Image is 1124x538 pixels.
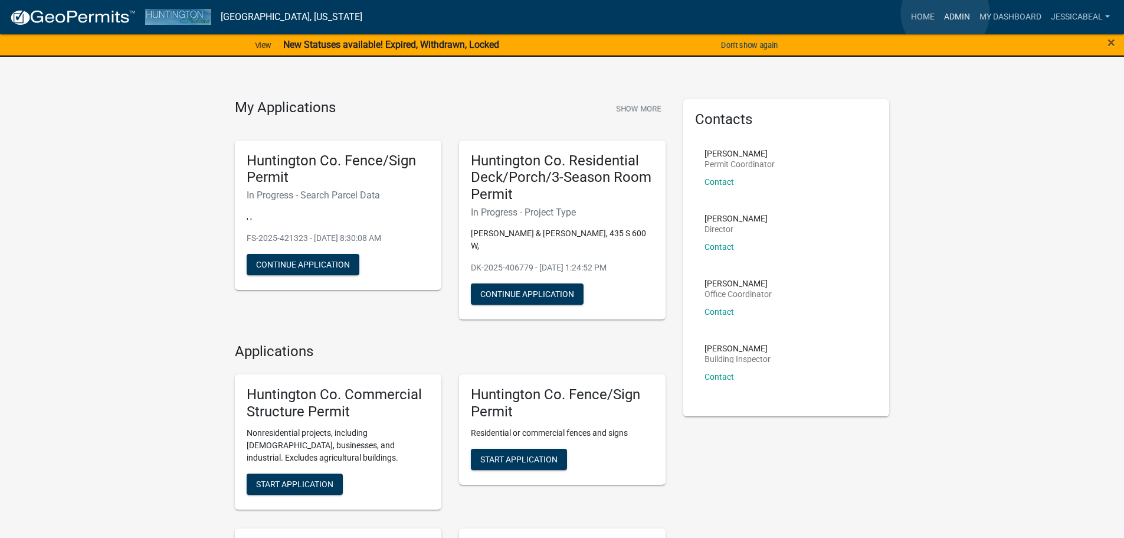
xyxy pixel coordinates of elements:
[247,152,430,187] h5: Huntington Co. Fence/Sign Permit
[939,6,975,28] a: Admin
[1046,6,1115,28] a: JessicaBeal
[247,254,359,275] button: Continue Application
[471,227,654,252] p: [PERSON_NAME] & [PERSON_NAME], 435 S 600 W,
[247,386,430,420] h5: Huntington Co. Commercial Structure Permit
[256,480,333,489] span: Start Application
[704,344,771,353] p: [PERSON_NAME]
[471,386,654,420] h5: Huntington Co. Fence/Sign Permit
[1107,34,1115,51] span: ×
[704,290,772,298] p: Office Coordinator
[250,35,276,55] a: View
[471,283,584,305] button: Continue Application
[716,35,782,55] button: Don't show again
[704,372,734,382] a: Contact
[975,6,1046,28] a: My Dashboard
[704,307,734,317] a: Contact
[480,455,558,464] span: Start Application
[906,6,939,28] a: Home
[704,149,775,158] p: [PERSON_NAME]
[283,39,499,50] strong: New Statuses available! Expired, Withdrawn, Locked
[695,111,878,128] h5: Contacts
[611,99,666,119] button: Show More
[235,99,336,117] h4: My Applications
[471,262,654,274] p: DK-2025-406779 - [DATE] 1:24:52 PM
[221,7,362,27] a: [GEOGRAPHIC_DATA], [US_STATE]
[704,225,768,233] p: Director
[704,160,775,168] p: Permit Coordinator
[704,177,734,187] a: Contact
[704,214,768,223] p: [PERSON_NAME]
[704,355,771,363] p: Building Inspector
[145,9,211,25] img: Huntington County, Indiana
[247,190,430,201] h6: In Progress - Search Parcel Data
[704,279,772,288] p: [PERSON_NAME]
[1107,35,1115,50] button: Close
[471,152,654,203] h5: Huntington Co. Residential Deck/Porch/3-Season Room Permit
[471,427,654,439] p: Residential or commercial fences and signs
[247,210,430,223] p: , ,
[704,242,734,252] a: Contact
[247,232,430,244] p: FS-2025-421323 - [DATE] 8:30:08 AM
[471,207,654,218] h6: In Progress - Project Type
[247,427,430,464] p: Nonresidential projects, including [DEMOGRAPHIC_DATA], businesses, and industrial. Excludes agric...
[471,449,567,470] button: Start Application
[235,343,666,360] h4: Applications
[247,474,343,495] button: Start Application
